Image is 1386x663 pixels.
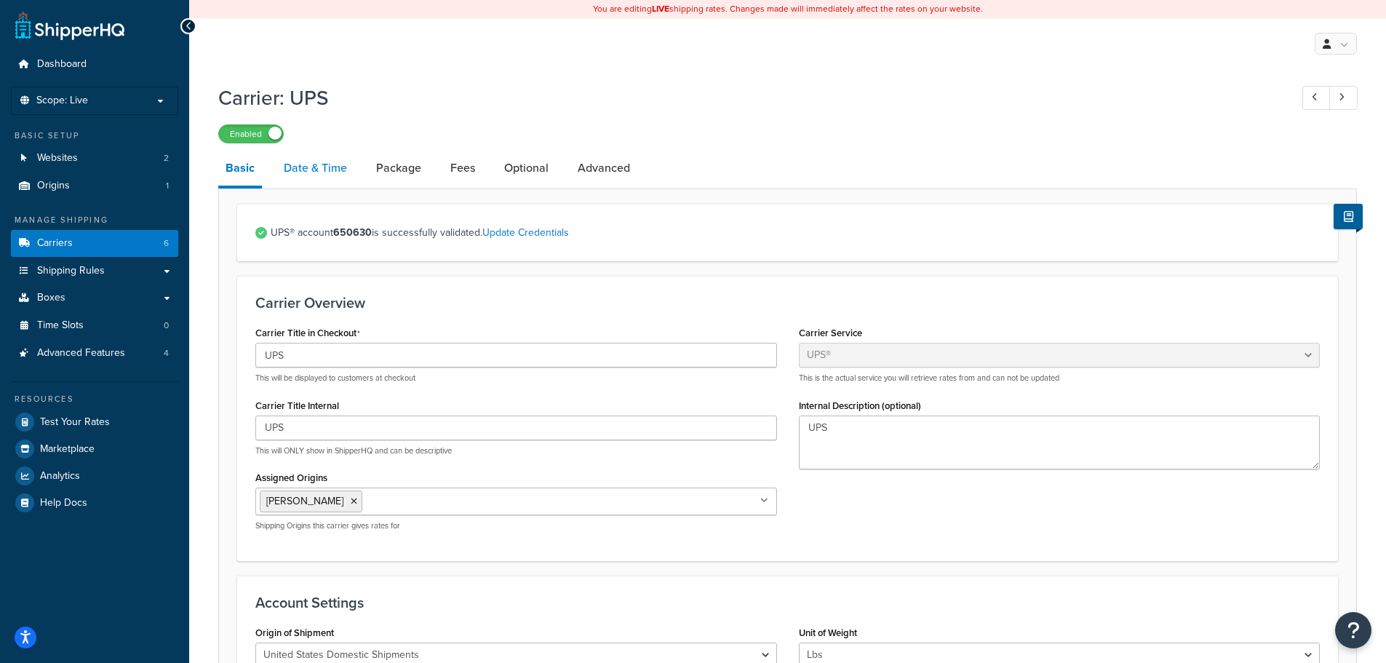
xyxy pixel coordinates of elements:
span: Time Slots [37,319,84,332]
p: This will be displayed to customers at checkout [255,373,777,384]
strong: 650630 [333,225,372,240]
label: Carrier Service [799,327,862,338]
span: Origins [37,180,70,192]
label: Carrier Title Internal [255,400,339,411]
li: Carriers [11,230,178,257]
span: UPS® account is successfully validated. [271,223,1320,243]
b: LIVE [652,2,669,15]
textarea: UPS [799,416,1321,469]
a: Advanced Features4 [11,340,178,367]
span: [PERSON_NAME] [266,493,343,509]
p: Shipping Origins this carrier gives rates for [255,520,777,531]
label: Enabled [219,125,283,143]
a: Dashboard [11,51,178,78]
li: Origins [11,172,178,199]
span: 1 [166,180,169,192]
label: Origin of Shipment [255,627,334,638]
a: Package [369,151,429,186]
span: 0 [164,319,169,332]
span: Shipping Rules [37,265,105,277]
label: Assigned Origins [255,472,327,483]
p: This will ONLY show in ShipperHQ and can be descriptive [255,445,777,456]
a: Help Docs [11,490,178,516]
a: Time Slots0 [11,312,178,339]
a: Optional [497,151,556,186]
span: Websites [37,152,78,164]
a: Shipping Rules [11,258,178,285]
a: Basic [218,151,262,188]
span: 4 [164,347,169,360]
span: Help Docs [40,497,87,509]
span: Advanced Features [37,347,125,360]
div: Manage Shipping [11,214,178,226]
span: Dashboard [37,58,87,71]
a: Analytics [11,463,178,489]
span: Test Your Rates [40,416,110,429]
p: This is the actual service you will retrieve rates from and can not be updated [799,373,1321,384]
span: Scope: Live [36,95,88,107]
li: Time Slots [11,312,178,339]
a: Next Record [1329,86,1358,110]
li: Websites [11,145,178,172]
a: Boxes [11,285,178,311]
a: Update Credentials [482,225,569,240]
a: Advanced [570,151,637,186]
h1: Carrier: UPS [218,84,1275,112]
a: Date & Time [276,151,354,186]
span: Marketplace [40,443,95,456]
button: Show Help Docs [1334,204,1363,229]
h3: Carrier Overview [255,295,1320,311]
button: Open Resource Center [1335,612,1371,648]
a: Websites2 [11,145,178,172]
div: Basic Setup [11,130,178,142]
li: Advanced Features [11,340,178,367]
span: 6 [164,237,169,250]
label: Unit of Weight [799,627,857,638]
a: Carriers6 [11,230,178,257]
a: Test Your Rates [11,409,178,435]
a: Fees [443,151,482,186]
label: Carrier Title in Checkout [255,327,360,339]
a: Marketplace [11,436,178,462]
span: Analytics [40,470,80,483]
a: Origins1 [11,172,178,199]
div: Resources [11,393,178,405]
span: Boxes [37,292,65,304]
label: Internal Description (optional) [799,400,921,411]
span: 2 [164,152,169,164]
span: Carriers [37,237,73,250]
h3: Account Settings [255,595,1320,611]
a: Previous Record [1302,86,1331,110]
